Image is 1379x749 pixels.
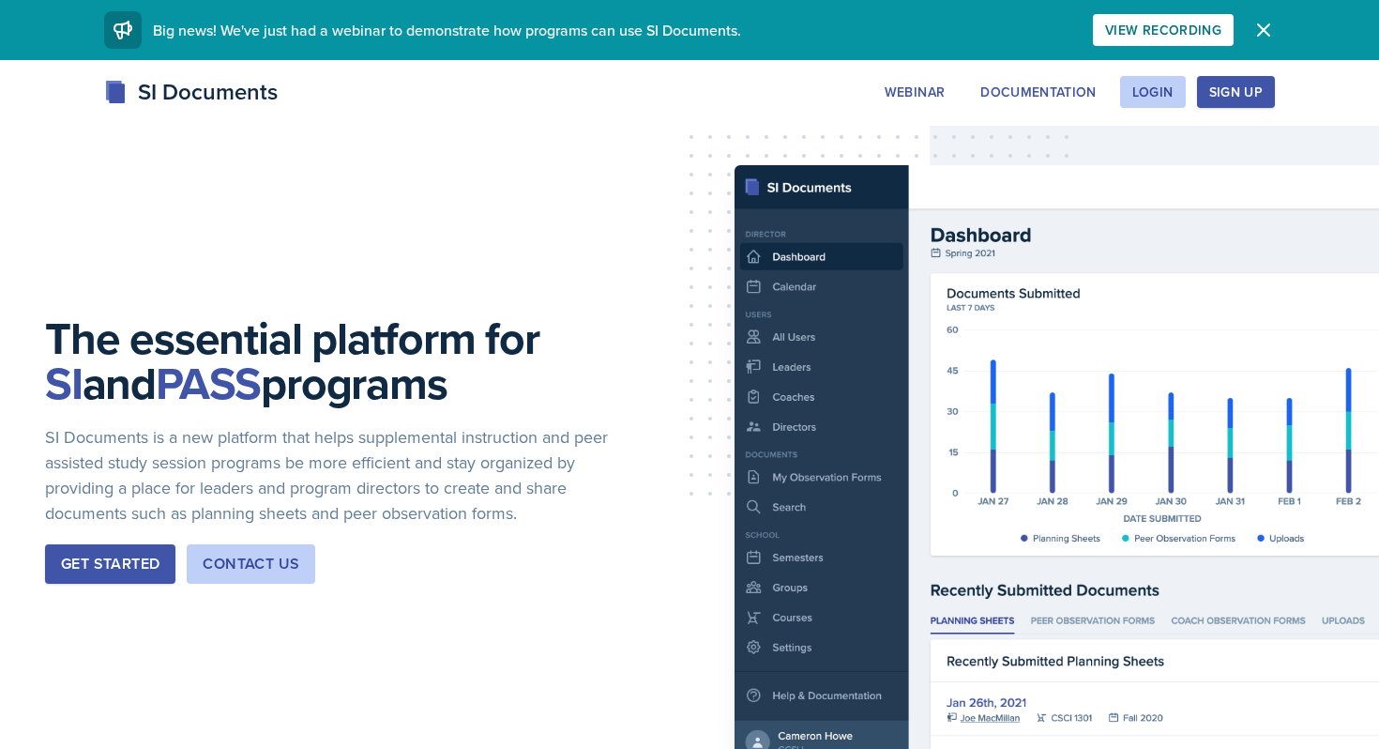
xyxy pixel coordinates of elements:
[1197,76,1275,108] button: Sign Up
[61,553,159,575] div: Get Started
[872,76,957,108] button: Webinar
[885,84,945,99] div: Webinar
[1209,84,1263,99] div: Sign Up
[1093,14,1234,46] button: View Recording
[153,20,741,40] span: Big news! We've just had a webinar to demonstrate how programs can use SI Documents.
[104,75,278,109] div: SI Documents
[968,76,1109,108] button: Documentation
[45,544,175,584] button: Get Started
[1132,84,1174,99] div: Login
[203,553,299,575] div: Contact Us
[980,84,1097,99] div: Documentation
[1120,76,1186,108] button: Login
[187,544,315,584] button: Contact Us
[1105,23,1221,38] div: View Recording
